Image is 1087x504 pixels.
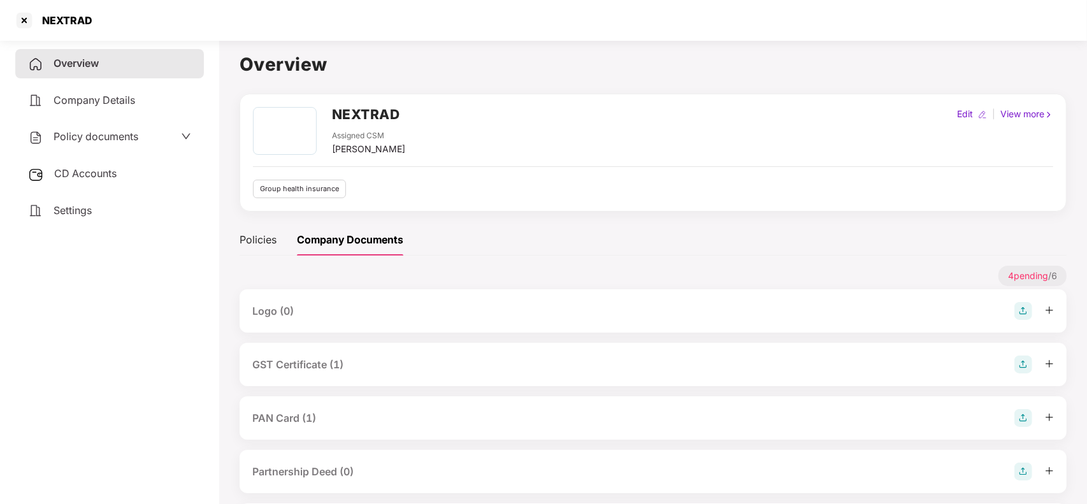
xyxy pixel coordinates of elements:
[1014,302,1032,320] img: svg+xml;base64,PHN2ZyB4bWxucz0iaHR0cDovL3d3dy53My5vcmcvMjAwMC9zdmciIHdpZHRoPSIyOCIgaGVpZ2h0PSIyOC...
[1014,463,1032,480] img: svg+xml;base64,PHN2ZyB4bWxucz0iaHR0cDovL3d3dy53My5vcmcvMjAwMC9zdmciIHdpZHRoPSIyOCIgaGVpZ2h0PSIyOC...
[253,180,346,198] div: Group health insurance
[1045,306,1054,315] span: plus
[252,303,294,319] div: Logo (0)
[54,167,117,180] span: CD Accounts
[332,130,405,142] div: Assigned CSM
[978,110,987,119] img: editIcon
[998,107,1056,121] div: View more
[1045,413,1054,422] span: plus
[1045,466,1054,475] span: plus
[252,410,316,426] div: PAN Card (1)
[28,203,43,219] img: svg+xml;base64,PHN2ZyB4bWxucz0iaHR0cDovL3d3dy53My5vcmcvMjAwMC9zdmciIHdpZHRoPSIyNCIgaGVpZ2h0PSIyNC...
[28,57,43,72] img: svg+xml;base64,PHN2ZyB4bWxucz0iaHR0cDovL3d3dy53My5vcmcvMjAwMC9zdmciIHdpZHRoPSIyNCIgaGVpZ2h0PSIyNC...
[1014,409,1032,427] img: svg+xml;base64,PHN2ZyB4bWxucz0iaHR0cDovL3d3dy53My5vcmcvMjAwMC9zdmciIHdpZHRoPSIyOCIgaGVpZ2h0PSIyOC...
[252,357,343,373] div: GST Certificate (1)
[28,93,43,108] img: svg+xml;base64,PHN2ZyB4bWxucz0iaHR0cDovL3d3dy53My5vcmcvMjAwMC9zdmciIHdpZHRoPSIyNCIgaGVpZ2h0PSIyNC...
[54,204,92,217] span: Settings
[1014,356,1032,373] img: svg+xml;base64,PHN2ZyB4bWxucz0iaHR0cDovL3d3dy53My5vcmcvMjAwMC9zdmciIHdpZHRoPSIyOCIgaGVpZ2h0PSIyOC...
[297,232,403,248] div: Company Documents
[54,94,135,106] span: Company Details
[252,464,354,480] div: Partnership Deed (0)
[1045,359,1054,368] span: plus
[240,232,277,248] div: Policies
[990,107,998,121] div: |
[181,131,191,141] span: down
[954,107,975,121] div: Edit
[28,167,44,182] img: svg+xml;base64,PHN2ZyB3aWR0aD0iMjUiIGhlaWdodD0iMjQiIHZpZXdCb3g9IjAgMCAyNSAyNCIgZmlsbD0ibm9uZSIgeG...
[54,130,138,143] span: Policy documents
[240,50,1067,78] h1: Overview
[332,142,405,156] div: [PERSON_NAME]
[54,57,99,69] span: Overview
[332,104,400,125] h2: NEXTRAD
[34,14,92,27] div: NEXTRAD
[1044,110,1053,119] img: rightIcon
[998,266,1067,286] p: / 6
[1008,270,1048,281] span: 4 pending
[28,130,43,145] img: svg+xml;base64,PHN2ZyB4bWxucz0iaHR0cDovL3d3dy53My5vcmcvMjAwMC9zdmciIHdpZHRoPSIyNCIgaGVpZ2h0PSIyNC...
